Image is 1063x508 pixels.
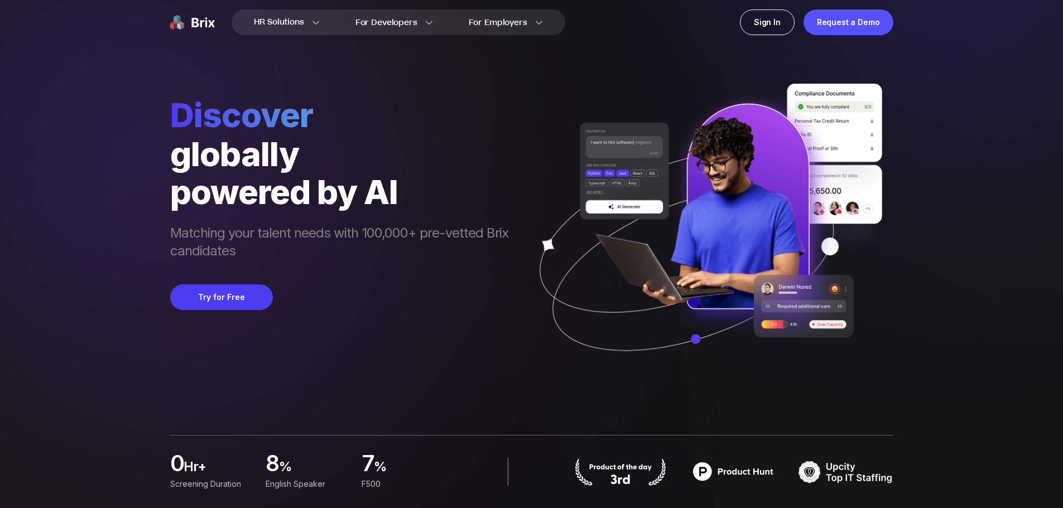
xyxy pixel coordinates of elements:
button: Try for Free [170,284,273,310]
div: globally [170,135,520,173]
div: powered by AI [170,173,520,211]
div: English Speaker [266,478,348,490]
span: For Employers [469,17,527,28]
span: % [374,458,444,480]
span: For Developers [355,17,417,28]
img: ai generate [520,84,893,384]
a: Request a Demo [804,9,893,35]
img: TOP IT STAFFING [799,458,893,486]
img: product hunt badge [686,458,781,486]
span: HR Solutions [254,13,304,31]
a: Sign In [740,9,795,35]
span: 7 [361,453,373,476]
div: F500 [361,478,443,490]
span: 8 [266,453,278,476]
span: Discover [170,95,520,135]
div: Screening duration [170,478,252,490]
span: 0 [170,453,184,476]
span: Matching your talent needs with 100,000+ pre-vetted Brix candidates [170,224,520,262]
span: hr+ [184,458,252,480]
span: % [278,458,348,480]
img: product hunt badge [573,458,668,486]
